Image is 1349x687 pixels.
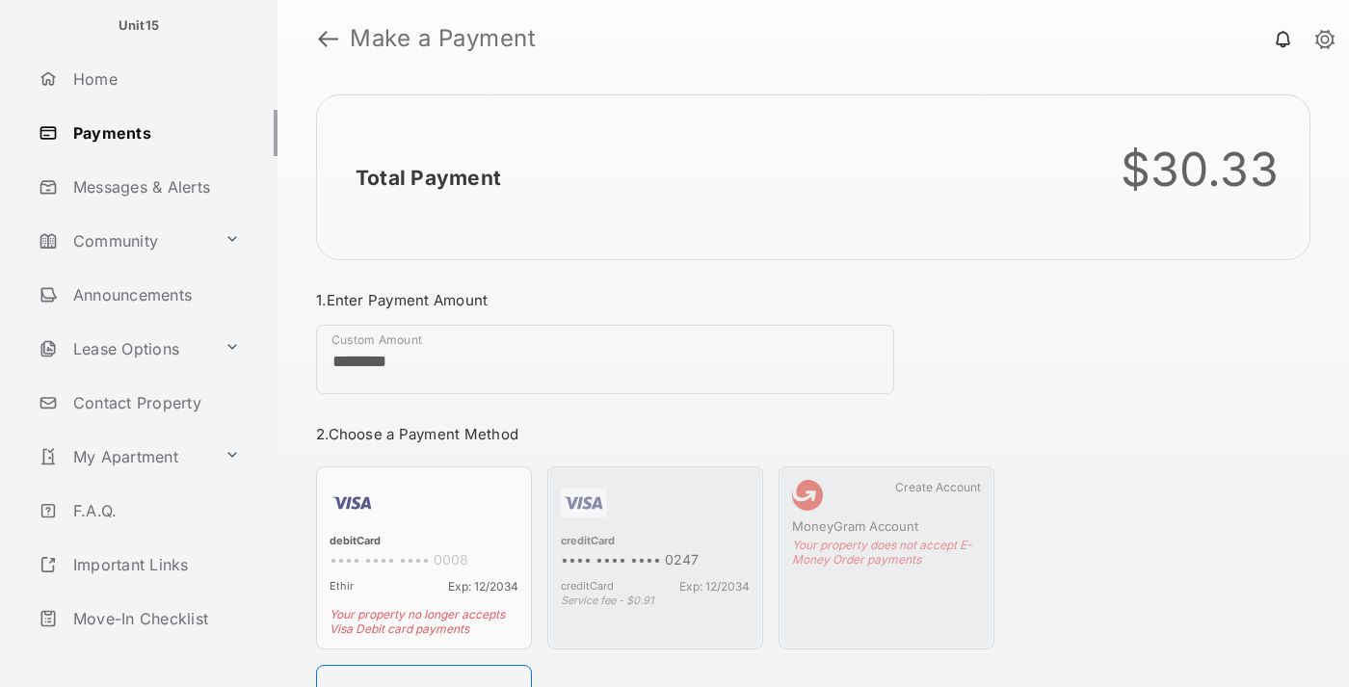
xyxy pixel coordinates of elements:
[31,542,248,588] a: Important Links
[561,579,614,594] span: creditCard
[316,291,994,309] h3: 1. Enter Payment Amount
[31,110,278,156] a: Payments
[31,380,278,426] a: Contact Property
[547,466,763,649] div: creditCard•••• •••• •••• 0247creditCardExp: 12/2034Service fee - $0.91
[31,488,278,534] a: F.A.Q.
[31,326,217,372] a: Lease Options
[31,272,278,318] a: Announcements
[1121,142,1280,198] div: $30.33
[679,579,750,594] span: Exp: 12/2034
[561,534,750,551] div: creditCard
[31,164,278,210] a: Messages & Alerts
[561,594,750,607] div: Service fee - $0.91
[356,166,501,190] h2: Total Payment
[31,434,217,480] a: My Apartment
[31,218,217,264] a: Community
[561,551,750,571] div: •••• •••• •••• 0247
[31,595,278,642] a: Move-In Checklist
[31,56,278,102] a: Home
[119,16,160,36] p: Unit15
[350,27,536,50] strong: Make a Payment
[316,425,994,443] h3: 2. Choose a Payment Method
